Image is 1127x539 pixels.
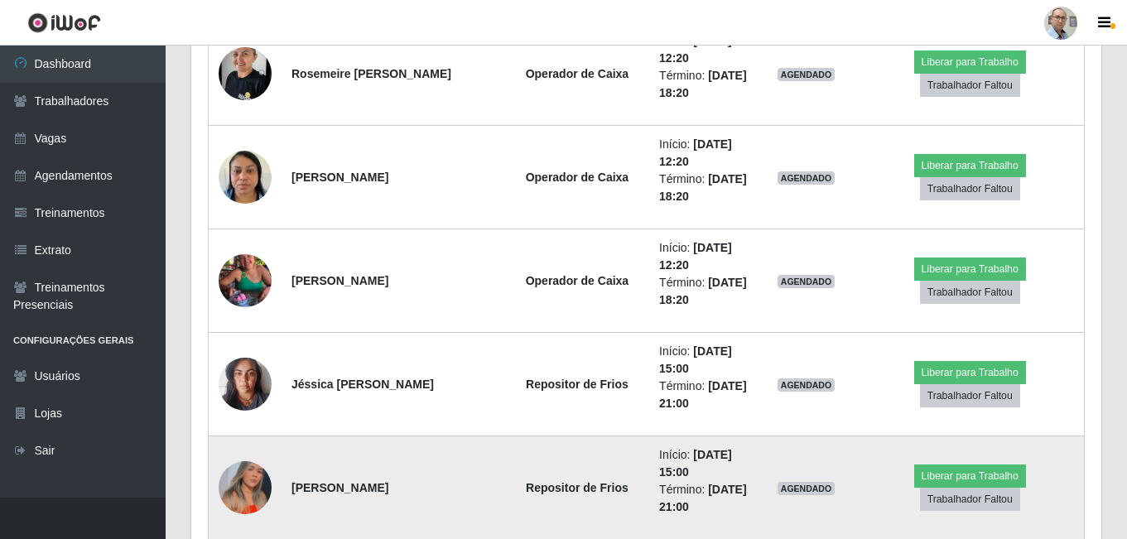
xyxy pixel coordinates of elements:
img: CoreUI Logo [27,12,101,33]
span: AGENDADO [778,171,836,185]
li: Término: [659,67,747,102]
li: Término: [659,274,747,309]
time: [DATE] 15:00 [659,344,732,375]
button: Trabalhador Faltou [920,281,1020,304]
img: 1739996135764.jpeg [219,39,272,109]
button: Liberar para Trabalho [914,257,1026,281]
li: Início: [659,446,747,481]
time: [DATE] 12:20 [659,241,732,272]
button: Liberar para Trabalho [914,464,1026,488]
span: AGENDADO [778,275,836,288]
button: Liberar para Trabalho [914,51,1026,74]
img: 1754146149925.jpeg [219,142,272,212]
time: [DATE] 15:00 [659,448,732,479]
button: Trabalhador Faltou [920,74,1020,97]
button: Liberar para Trabalho [914,154,1026,177]
button: Liberar para Trabalho [914,361,1026,384]
strong: Operador de Caixa [526,171,629,184]
span: AGENDADO [778,482,836,495]
li: Início: [659,136,747,171]
span: AGENDADO [778,378,836,392]
li: Término: [659,378,747,412]
img: 1743171488336.jpeg [219,451,272,523]
strong: [PERSON_NAME] [291,171,388,184]
strong: Repositor de Frios [526,378,629,391]
strong: Operador de Caixa [526,67,629,80]
span: AGENDADO [778,68,836,81]
strong: [PERSON_NAME] [291,481,388,494]
button: Trabalhador Faltou [920,177,1020,200]
strong: [PERSON_NAME] [291,274,388,287]
img: 1725457608338.jpeg [219,349,272,419]
strong: Operador de Caixa [526,274,629,287]
img: 1744399618911.jpeg [219,233,272,328]
li: Início: [659,32,747,67]
button: Trabalhador Faltou [920,488,1020,511]
strong: Rosemeire [PERSON_NAME] [291,67,451,80]
strong: Jéssica [PERSON_NAME] [291,378,434,391]
button: Trabalhador Faltou [920,384,1020,407]
li: Início: [659,239,747,274]
strong: Repositor de Frios [526,481,629,494]
li: Término: [659,481,747,516]
li: Término: [659,171,747,205]
li: Início: [659,343,747,378]
time: [DATE] 12:20 [659,137,732,168]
